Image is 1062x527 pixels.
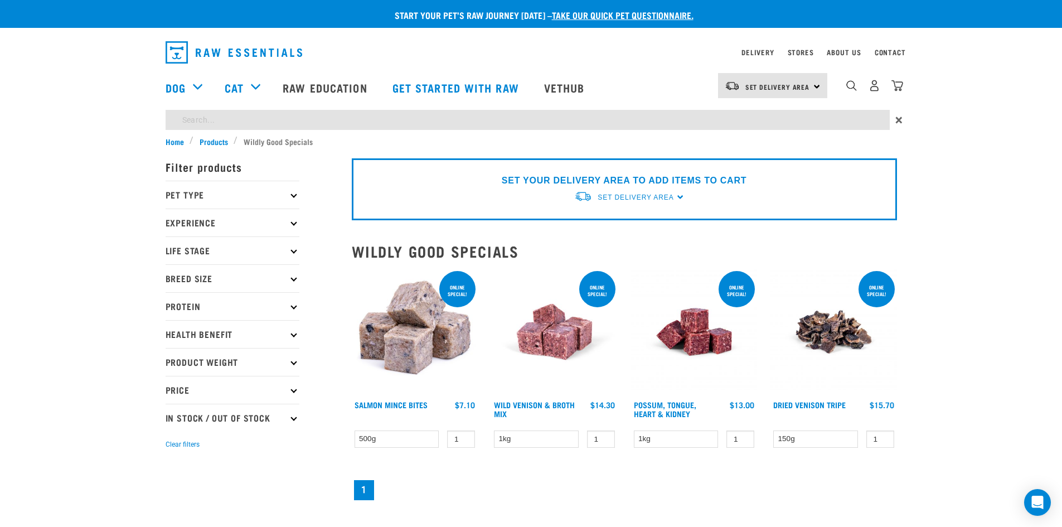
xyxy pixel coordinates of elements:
a: Delivery [741,50,774,54]
img: Raw Essentials Logo [166,41,302,64]
a: Vethub [533,65,599,110]
p: Filter products [166,153,299,181]
div: ONLINE SPECIAL! [439,279,476,302]
p: Life Stage [166,236,299,264]
div: $15.70 [870,400,894,409]
span: Products [200,136,228,147]
img: van-moving.png [574,191,592,202]
img: Vension and heart [491,269,618,395]
a: Dried Venison Tripe [773,403,846,407]
a: Dog [166,79,186,96]
p: Experience [166,209,299,236]
a: Home [166,136,190,147]
a: Page 1 [354,480,374,500]
nav: pagination [352,478,897,502]
p: Breed Size [166,264,299,292]
div: ONLINE SPECIAL! [859,279,895,302]
a: Wild Venison & Broth Mix [494,403,575,415]
nav: dropdown navigation [157,37,906,68]
a: Raw Education [271,65,381,110]
span: Set Delivery Area [745,85,810,89]
span: Home [166,136,184,147]
a: Get started with Raw [381,65,533,110]
p: Price [166,376,299,404]
input: 1 [447,431,475,448]
p: Product Weight [166,348,299,376]
input: 1 [587,431,615,448]
a: Salmon Mince Bites [355,403,428,407]
img: Dried Vension Tripe 1691 [770,269,897,395]
input: 1 [726,431,754,448]
p: Protein [166,292,299,320]
a: Contact [875,50,906,54]
img: home-icon@2x.png [891,80,903,91]
img: 1141 Salmon Mince 01 [352,269,478,395]
p: Pet Type [166,181,299,209]
nav: breadcrumbs [166,136,897,147]
div: $13.00 [730,400,754,409]
a: Cat [225,79,244,96]
a: Possum, Tongue, Heart & Kidney [634,403,696,415]
a: About Us [827,50,861,54]
p: In Stock / Out Of Stock [166,404,299,432]
img: home-icon-1@2x.png [846,80,857,91]
input: Search... [166,110,890,130]
img: Possum Tongue Heart Kidney 1682 [631,269,758,395]
button: Clear filters [166,439,200,449]
span: Set Delivery Area [598,194,673,201]
div: $7.10 [455,400,475,409]
div: Open Intercom Messenger [1024,489,1051,516]
a: take our quick pet questionnaire. [552,12,694,17]
div: ONLINE SPECIAL! [719,279,755,302]
div: ONLINE SPECIAL! [579,279,615,302]
p: Health Benefit [166,320,299,348]
input: 1 [866,431,894,448]
img: van-moving.png [725,81,740,91]
span: × [895,110,903,130]
div: $14.30 [590,400,615,409]
p: SET YOUR DELIVERY AREA TO ADD ITEMS TO CART [502,174,746,187]
img: user.png [869,80,880,91]
h2: Wildly Good Specials [352,243,897,260]
a: Stores [788,50,814,54]
a: Products [193,136,234,147]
